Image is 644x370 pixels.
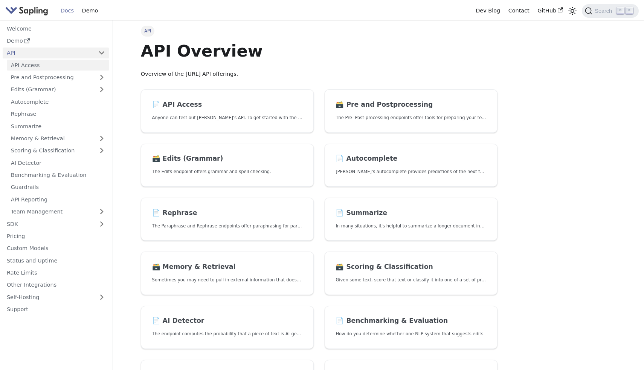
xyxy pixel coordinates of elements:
[3,23,109,34] a: Welcome
[336,114,486,121] p: The Pre- Post-processing endpoints offer tools for preparing your text data for ingestation as we...
[152,209,302,217] h2: Rephrase
[56,5,78,17] a: Docs
[7,72,109,83] a: Pre and Postprocessing
[3,48,94,58] a: API
[152,114,302,121] p: Anyone can test out Sapling's API. To get started with the API, simply:
[5,5,48,16] img: Sapling.ai
[7,145,109,156] a: Scoring & Classification
[7,182,109,193] a: Guardrails
[152,101,302,109] h2: API Access
[3,218,94,229] a: SDK
[3,304,109,315] a: Support
[3,231,109,242] a: Pricing
[141,89,314,133] a: 📄️ API AccessAnyone can test out [PERSON_NAME]'s API. To get started with the API, simply:
[336,263,486,271] h2: Scoring & Classification
[5,5,51,16] a: Sapling.ai
[533,5,567,17] a: GitHub
[94,48,109,58] button: Collapse sidebar category 'API'
[336,168,486,175] p: Sapling's autocomplete provides predictions of the next few characters or words
[504,5,534,17] a: Contact
[7,157,109,168] a: AI Detector
[152,276,302,284] p: Sometimes you may need to pull in external information that doesn't fit in the context size of an...
[141,306,314,349] a: 📄️ AI DetectorThe endpoint computes the probability that a piece of text is AI-generated,
[7,194,109,205] a: API Reporting
[325,144,497,187] a: 📄️ Autocomplete[PERSON_NAME]'s autocomplete provides predictions of the next few characters or words
[141,198,314,241] a: 📄️ RephraseThe Paraphrase and Rephrase endpoints offer paraphrasing for particular styles.
[617,7,624,14] kbd: ⌘
[141,26,155,36] span: API
[3,292,109,302] a: Self-Hosting
[3,279,109,290] a: Other Integrations
[336,317,486,325] h2: Benchmarking & Evaluation
[626,7,633,14] kbd: K
[3,35,109,46] a: Demo
[152,168,302,175] p: The Edits endpoint offers grammar and spell checking.
[7,206,109,217] a: Team Management
[141,41,497,61] h1: API Overview
[7,170,109,181] a: Benchmarking & Evaluation
[152,317,302,325] h2: AI Detector
[582,4,638,18] button: Search (Command+K)
[78,5,102,17] a: Demo
[336,330,486,338] p: How do you determine whether one NLP system that suggests edits
[336,155,486,163] h2: Autocomplete
[336,209,486,217] h2: Summarize
[7,96,109,107] a: Autocomplete
[567,5,578,16] button: Switch between dark and light mode (currently light mode)
[7,121,109,132] a: Summarize
[7,109,109,120] a: Rephrase
[152,330,302,338] p: The endpoint computes the probability that a piece of text is AI-generated,
[336,276,486,284] p: Given some text, score that text or classify it into one of a set of pre-specified categories.
[7,60,109,71] a: API Access
[592,8,617,14] span: Search
[152,223,302,230] p: The Paraphrase and Rephrase endpoints offer paraphrasing for particular styles.
[336,101,486,109] h2: Pre and Postprocessing
[325,252,497,295] a: 🗃️ Scoring & ClassificationGiven some text, score that text or classify it into one of a set of p...
[141,144,314,187] a: 🗃️ Edits (Grammar)The Edits endpoint offers grammar and spell checking.
[336,223,486,230] p: In many situations, it's helpful to summarize a longer document into a shorter, more easily diges...
[141,70,497,79] p: Overview of the [URL] API offerings.
[7,133,109,144] a: Memory & Retrieval
[3,243,109,254] a: Custom Models
[3,267,109,278] a: Rate Limits
[3,255,109,266] a: Status and Uptime
[7,84,109,95] a: Edits (Grammar)
[152,263,302,271] h2: Memory & Retrieval
[472,5,504,17] a: Dev Blog
[141,252,314,295] a: 🗃️ Memory & RetrievalSometimes you may need to pull in external information that doesn't fit in t...
[152,155,302,163] h2: Edits (Grammar)
[141,26,497,36] nav: Breadcrumbs
[94,218,109,229] button: Expand sidebar category 'SDK'
[325,198,497,241] a: 📄️ SummarizeIn many situations, it's helpful to summarize a longer document into a shorter, more ...
[325,306,497,349] a: 📄️ Benchmarking & EvaluationHow do you determine whether one NLP system that suggests edits
[325,89,497,133] a: 🗃️ Pre and PostprocessingThe Pre- Post-processing endpoints offer tools for preparing your text d...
